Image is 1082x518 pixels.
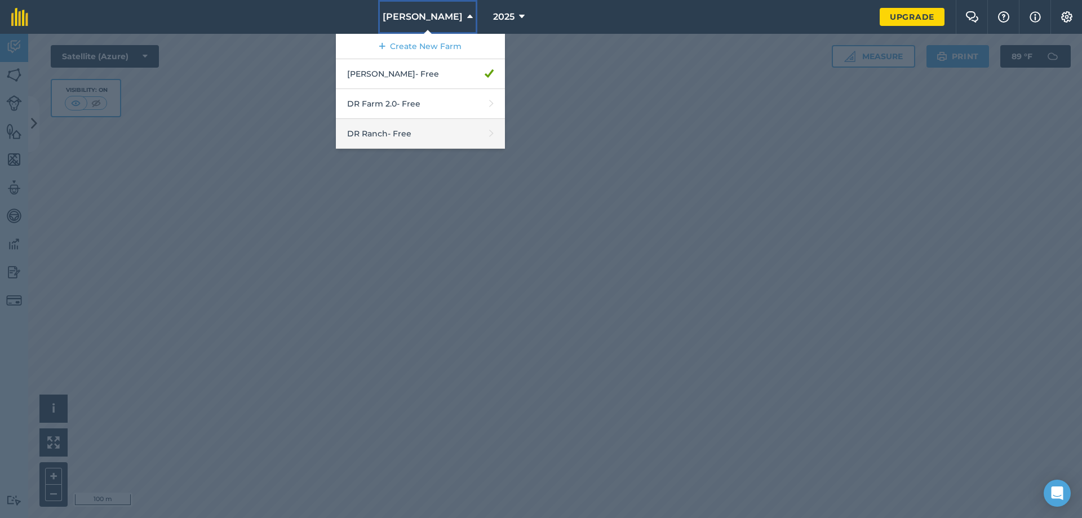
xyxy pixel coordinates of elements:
[880,8,944,26] a: Upgrade
[336,34,505,59] a: Create New Farm
[493,10,515,24] span: 2025
[383,10,463,24] span: [PERSON_NAME]
[1044,480,1071,507] div: Open Intercom Messenger
[336,89,505,119] a: DR Farm 2.0- Free
[336,119,505,149] a: DR Ranch- Free
[1030,10,1041,24] img: svg+xml;base64,PHN2ZyB4bWxucz0iaHR0cDovL3d3dy53My5vcmcvMjAwMC9zdmciIHdpZHRoPSIxNyIgaGVpZ2h0PSIxNy...
[997,11,1010,23] img: A question mark icon
[965,11,979,23] img: Two speech bubbles overlapping with the left bubble in the forefront
[11,8,28,26] img: fieldmargin Logo
[336,59,505,89] a: [PERSON_NAME]- Free
[1060,11,1074,23] img: A cog icon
